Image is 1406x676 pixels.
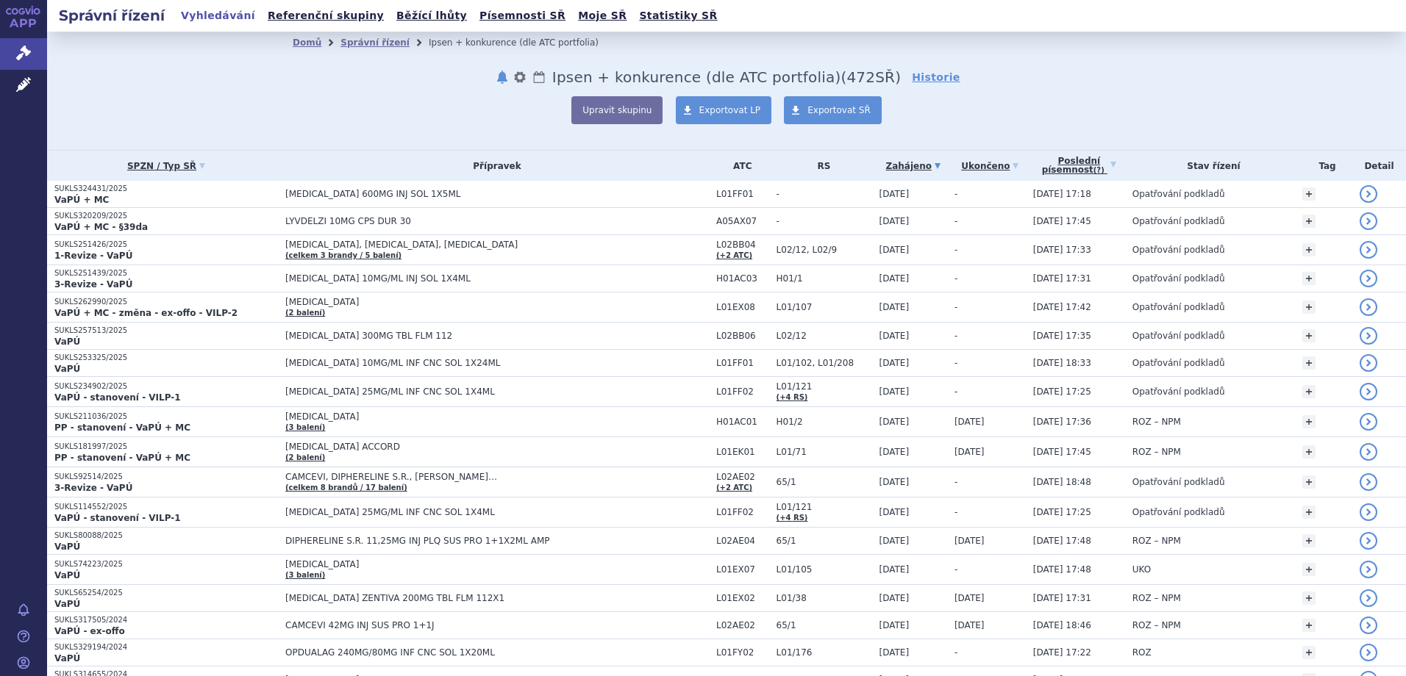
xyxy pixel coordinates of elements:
[954,647,957,658] span: -
[1125,151,1295,181] th: Stav řízení
[1302,619,1316,632] a: +
[1033,477,1091,487] span: [DATE] 18:48
[54,422,190,433] strong: PP - stanovení - VaPÚ + MC
[784,96,882,124] a: Exportovat SŘ
[285,273,653,284] span: [MEDICAL_DATA] 10MG/ML INJ SOL 1X4ML
[716,358,769,368] span: L01FF01
[285,189,653,199] span: [MEDICAL_DATA] 600MG INJ SOL 1X5ML
[54,642,278,652] p: SUKLS329194/2024
[1033,647,1091,658] span: [DATE] 17:22
[54,513,181,523] strong: VaPÚ - stanovení - VILP-1
[1132,620,1181,630] span: ROZ – NPM
[54,653,80,664] strong: VaPÚ
[1033,417,1091,427] span: [DATE] 17:36
[1132,447,1181,457] span: ROZ – NPM
[1295,151,1352,181] th: Tag
[709,151,769,181] th: ATC
[54,251,132,261] strong: 1-Revize - VaPÚ
[1302,475,1316,489] a: +
[954,447,985,457] span: [DATE]
[1302,187,1316,201] a: +
[1033,564,1091,575] span: [DATE] 17:48
[285,411,653,422] span: [MEDICAL_DATA]
[879,447,910,457] span: [DATE]
[1302,563,1316,576] a: +
[846,68,875,86] span: 472
[285,593,653,603] span: [MEDICAL_DATA] ZENTIVA 200MG TBL FLM 112X1
[954,386,957,397] span: -
[54,268,278,278] p: SUKLS251439/2025
[532,68,546,86] a: Lhůty
[54,599,80,609] strong: VaPÚ
[954,216,957,226] span: -
[1302,506,1316,519] a: +
[54,297,278,307] p: SUKLS262990/2025
[285,442,653,452] span: [MEDICAL_DATA] ACCORD
[1302,415,1316,428] a: +
[1033,273,1091,284] span: [DATE] 17:31
[716,216,769,226] span: A05AX07
[777,593,872,603] span: L01/38
[879,331,910,341] span: [DATE]
[54,502,278,512] p: SUKLS114552/2025
[176,6,260,26] a: Vyhledávání
[285,358,653,368] span: [MEDICAL_DATA] 10MG/ML INF CNC SOL 1X24ML
[1302,534,1316,547] a: +
[1360,413,1377,431] a: detail
[340,37,410,48] a: Správní řízení
[954,507,957,517] span: -
[716,472,769,482] span: L02AE02
[777,245,872,255] span: L02/12, L02/9
[879,417,910,427] span: [DATE]
[285,620,653,630] span: CAMCEVI 42MG INJ SUS PRO 1+1J
[552,68,841,86] span: Ipsen + konkurence (dle ATC portfolia)
[1360,383,1377,400] a: detail
[54,626,125,636] strong: VaPÚ - ex-offo
[716,417,769,427] span: H01AC01
[1033,536,1091,546] span: [DATE] 17:48
[1132,358,1225,368] span: Opatřování podkladů
[716,251,752,259] a: (+2 ATC)
[54,337,80,347] strong: VaPÚ
[716,447,769,457] span: L01EK01
[54,542,80,552] strong: VaPÚ
[954,620,985,630] span: [DATE]
[716,507,769,517] span: L01FF02
[807,105,871,115] span: Exportovat SŘ
[1360,327,1377,345] a: detail
[1033,302,1091,312] span: [DATE] 17:42
[285,559,653,569] span: [MEDICAL_DATA]
[571,96,663,124] button: Upravit skupinu
[285,423,325,431] a: (3 balení)
[1132,417,1181,427] span: ROZ – NPM
[954,358,957,368] span: -
[54,392,181,403] strong: VaPÚ - stanovení - VILP-1
[777,273,872,284] span: H01/1
[777,393,808,401] a: (+4 RS)
[285,536,653,546] span: DIPHERELINE S.R. 11,25MG INJ PLQ SUS PRO 1+1X2ML AMP
[1360,212,1377,230] a: detail
[54,353,278,363] p: SUKLS253325/2025
[1033,620,1091,630] span: [DATE] 18:46
[954,477,957,487] span: -
[285,331,653,341] span: [MEDICAL_DATA] 300MG TBL FLM 112
[879,273,910,284] span: [DATE]
[777,620,872,630] span: 65/1
[54,240,278,250] p: SUKLS251426/2025
[1360,561,1377,578] a: detail
[879,189,910,199] span: [DATE]
[263,6,388,26] a: Referenční skupiny
[1033,386,1091,397] span: [DATE] 17:25
[285,647,653,658] span: OPDUALAG 240MG/80MG INF CNC SOL 1X20ML
[1360,354,1377,372] a: detail
[285,472,653,482] span: CAMCEVI, DIPHERELINE S.R., [PERSON_NAME]…
[54,615,278,625] p: SUKLS317505/2024
[1302,445,1316,459] a: +
[777,189,872,199] span: -
[54,588,278,598] p: SUKLS65254/2025
[513,68,527,86] button: nastavení
[879,477,910,487] span: [DATE]
[392,6,471,26] a: Běžící lhůty
[54,195,109,205] strong: VaPÚ + MC
[1302,329,1316,342] a: +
